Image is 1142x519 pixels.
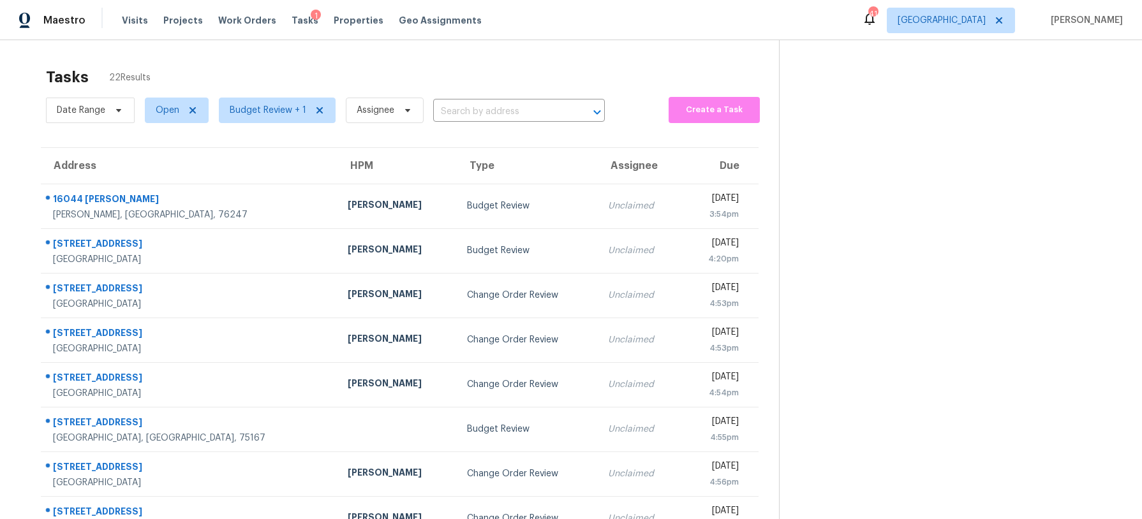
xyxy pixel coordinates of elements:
div: [GEOGRAPHIC_DATA] [53,253,327,266]
div: [STREET_ADDRESS] [53,371,327,387]
div: [DATE] [692,415,739,431]
div: 4:53pm [692,342,739,355]
div: [STREET_ADDRESS] [53,282,327,298]
div: 4:55pm [692,431,739,444]
div: 1 [311,10,321,22]
span: [GEOGRAPHIC_DATA] [898,14,986,27]
div: Budget Review [467,244,588,257]
span: Budget Review + 1 [230,104,306,117]
div: [GEOGRAPHIC_DATA] [53,342,327,355]
div: [DATE] [692,326,739,342]
div: [GEOGRAPHIC_DATA] [53,298,327,311]
div: [GEOGRAPHIC_DATA] [53,387,327,400]
span: Create a Task [675,103,753,117]
span: Geo Assignments [399,14,482,27]
div: [PERSON_NAME] [348,332,447,348]
button: Create a Task [669,97,760,123]
input: Search by address [433,102,569,122]
span: [PERSON_NAME] [1046,14,1123,27]
div: [PERSON_NAME] [348,243,447,259]
div: [DATE] [692,281,739,297]
div: [PERSON_NAME] [348,198,447,214]
div: 41 [868,8,877,20]
div: 4:54pm [692,386,739,399]
div: [STREET_ADDRESS] [53,460,327,476]
div: Unclaimed [608,200,671,212]
div: 4:20pm [692,252,739,265]
div: Budget Review [467,200,588,212]
div: 4:56pm [692,476,739,488]
span: Tasks [292,16,318,25]
div: [GEOGRAPHIC_DATA], [GEOGRAPHIC_DATA], 75167 [53,432,327,444]
div: Unclaimed [608,289,671,302]
div: [STREET_ADDRESS] [53,326,327,342]
div: 4:53pm [692,297,739,310]
button: Open [588,103,606,121]
div: Change Order Review [467,467,588,480]
h2: Tasks [46,71,89,84]
span: Assignee [357,104,394,117]
div: Unclaimed [608,333,671,346]
th: Assignee [598,148,681,184]
th: HPM [337,148,457,184]
div: [PERSON_NAME] [348,377,447,393]
div: Budget Review [467,423,588,435]
span: Work Orders [218,14,276,27]
div: [DATE] [692,370,739,386]
div: [PERSON_NAME] [348,466,447,482]
div: [PERSON_NAME] [348,288,447,303]
div: [GEOGRAPHIC_DATA] [53,476,327,489]
div: [STREET_ADDRESS] [53,416,327,432]
span: 22 Results [109,71,151,84]
div: Unclaimed [608,244,671,257]
div: Change Order Review [467,378,588,391]
th: Address [41,148,337,184]
div: 3:54pm [692,208,739,221]
span: Projects [163,14,203,27]
div: Change Order Review [467,333,588,346]
th: Due [682,148,759,184]
div: [STREET_ADDRESS] [53,237,327,253]
span: Date Range [57,104,105,117]
div: [DATE] [692,237,739,252]
th: Type [457,148,598,184]
span: Visits [122,14,148,27]
div: Unclaimed [608,423,671,435]
div: [PERSON_NAME], [GEOGRAPHIC_DATA], 76247 [53,208,327,221]
div: [DATE] [692,192,739,208]
span: Properties [334,14,383,27]
span: Open [156,104,179,117]
div: Change Order Review [467,289,588,302]
span: Maestro [43,14,85,27]
div: 16044 [PERSON_NAME] [53,193,327,208]
div: [DATE] [692,460,739,476]
div: Unclaimed [608,467,671,480]
div: Unclaimed [608,378,671,391]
